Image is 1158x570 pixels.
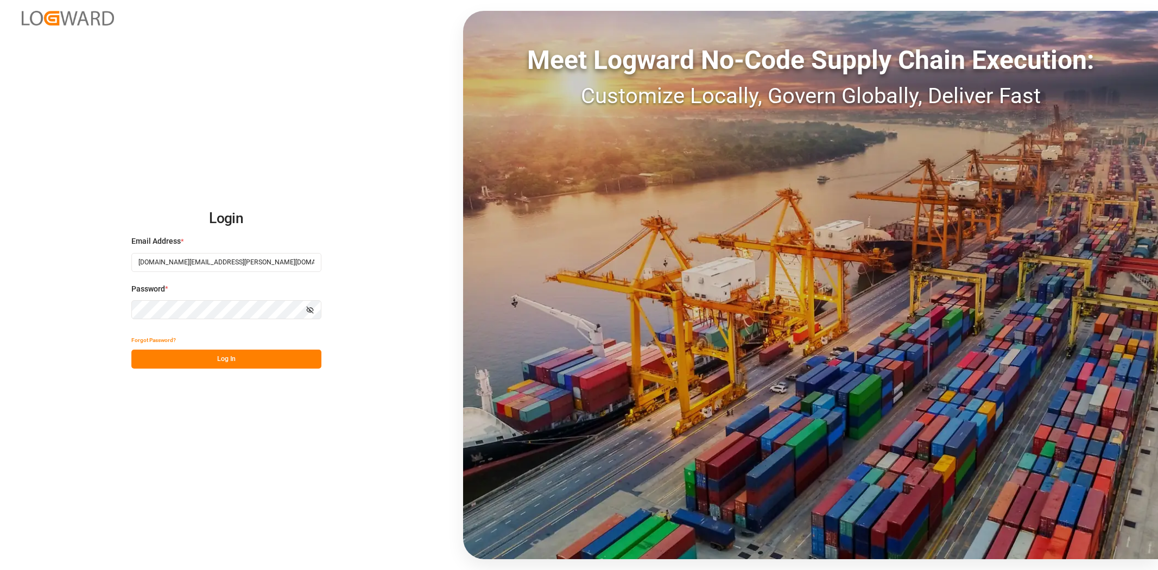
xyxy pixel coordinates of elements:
[131,201,321,236] h2: Login
[463,80,1158,112] div: Customize Locally, Govern Globally, Deliver Fast
[463,41,1158,80] div: Meet Logward No-Code Supply Chain Execution:
[131,283,165,295] span: Password
[131,331,176,350] button: Forgot Password?
[131,253,321,272] input: Enter your email
[22,11,114,26] img: Logward_new_orange.png
[131,350,321,369] button: Log In
[131,236,181,247] span: Email Address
